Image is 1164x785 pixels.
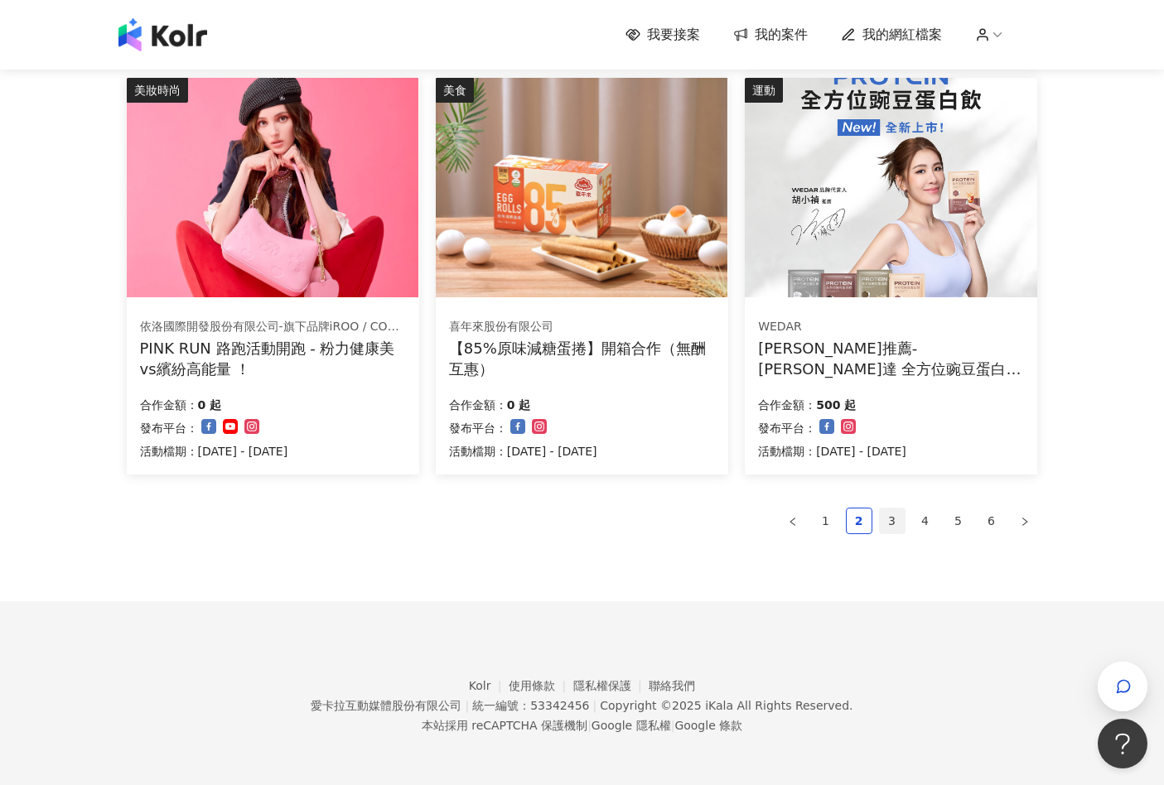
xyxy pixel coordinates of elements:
p: 合作金額： [449,395,507,415]
a: 6 [979,508,1004,533]
span: | [587,719,592,732]
div: 美妝時尚 [127,78,188,103]
div: 依洛國際開發股份有限公司-旗下品牌iROO / COZY PUNCH [140,319,405,335]
span: left [788,517,798,527]
p: 活動檔期：[DATE] - [DATE] [140,441,288,461]
li: 2 [846,508,872,534]
a: 隱私權保護 [573,679,650,692]
div: PINK RUN 路跑活動開跑 - 粉力健康美vs繽紛高能量 ！ [140,338,406,379]
img: 粉力健康美vs繽紛高能量系列服飾+養膚配件 [127,78,418,297]
a: 4 [913,508,938,533]
span: | [592,699,596,712]
div: 運動 [745,78,783,103]
p: 合作金額： [758,395,816,415]
a: 2 [847,508,872,533]
button: right [1012,508,1038,534]
li: 4 [912,508,939,534]
img: 85%原味減糖蛋捲 [436,78,727,297]
p: 活動檔期：[DATE] - [DATE] [758,441,906,461]
p: 0 起 [507,395,531,415]
img: logo [118,18,207,51]
div: [PERSON_NAME]推薦-[PERSON_NAME]達 全方位豌豆蛋白飲 (互惠合作檔） [758,338,1024,379]
li: Next Page [1012,508,1038,534]
li: 5 [945,508,972,534]
a: 我的網紅檔案 [841,26,942,44]
img: WEDAR薇達 全方位豌豆蛋白飲 [745,78,1036,297]
a: iKala [705,699,733,712]
span: | [671,719,675,732]
a: 3 [880,508,905,533]
div: 【85%原味減糖蛋捲】開箱合作（無酬互惠） [449,338,715,379]
li: 3 [879,508,906,534]
p: 500 起 [816,395,856,415]
a: 1 [814,508,838,533]
span: right [1020,517,1030,527]
span: 我的案件 [755,26,808,44]
a: 我要接案 [625,26,700,44]
p: 0 起 [198,395,222,415]
div: WEDAR [758,319,1023,335]
a: 我的案件 [733,26,808,44]
div: 喜年來股份有限公司 [449,319,714,335]
p: 活動檔期：[DATE] - [DATE] [449,441,597,461]
p: 發布平台： [758,418,816,438]
li: 6 [978,508,1005,534]
a: Google 條款 [674,719,742,732]
a: Kolr [469,679,509,692]
button: left [780,508,806,534]
a: 5 [946,508,971,533]
span: | [465,699,469,712]
iframe: Help Scout Beacon - Open [1098,719,1147,768]
a: 聯絡我們 [649,679,695,692]
p: 發布平台： [449,418,507,438]
p: 發布平台： [140,418,198,438]
div: 愛卡拉互動媒體股份有限公司 [311,699,461,712]
span: 我的網紅檔案 [862,26,942,44]
div: Copyright © 2025 All Rights Reserved. [600,699,852,712]
p: 合作金額： [140,395,198,415]
a: 使用條款 [509,679,573,692]
li: 1 [813,508,839,534]
a: Google 隱私權 [592,719,671,732]
span: 本站採用 reCAPTCHA 保護機制 [422,715,742,735]
div: 美食 [436,78,474,103]
span: 我要接案 [647,26,700,44]
div: 統一編號：53342456 [472,699,589,712]
li: Previous Page [780,508,806,534]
